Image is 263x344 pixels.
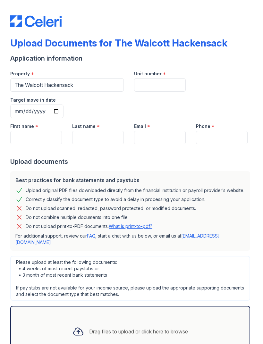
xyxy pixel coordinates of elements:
[26,223,152,230] p: Do not upload print-to-PDF documents.
[15,176,245,184] div: Best practices for bank statements and paystubs
[10,15,62,27] img: CE_Logo_Blue-a8612792a0a2168367f1c8372b55b34899dd931a85d93a1a3d3e32e68fde9ad4.png
[26,214,129,221] div: Do not combine multiple documents into one file.
[10,123,34,130] label: First name
[109,223,152,229] a: What is print-to-pdf?
[134,71,162,77] label: Unit number
[15,233,220,245] a: [EMAIL_ADDRESS][DOMAIN_NAME]
[87,233,95,239] a: FAQ
[26,205,196,212] div: Do not upload scanned, redacted, password protected, or modified documents.
[10,37,227,49] div: Upload Documents for The Walcott Hackensack
[26,196,205,203] div: Correctly classify the document type to avoid a delay in processing your application.
[89,328,188,335] div: Drag files to upload or click here to browse
[15,233,245,246] p: For additional support, review our , start a chat with us below, or email us at
[10,97,56,103] label: Target move in date
[10,71,30,77] label: Property
[10,256,250,301] div: Please upload at least the following documents: • 4 weeks of most recent paystubs or • 3 month of...
[134,123,146,130] label: Email
[10,157,253,166] div: Upload documents
[26,187,244,194] div: Upload original PDF files downloaded directly from the financial institution or payroll provider’...
[10,54,253,63] div: Application information
[72,123,96,130] label: Last name
[196,123,210,130] label: Phone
